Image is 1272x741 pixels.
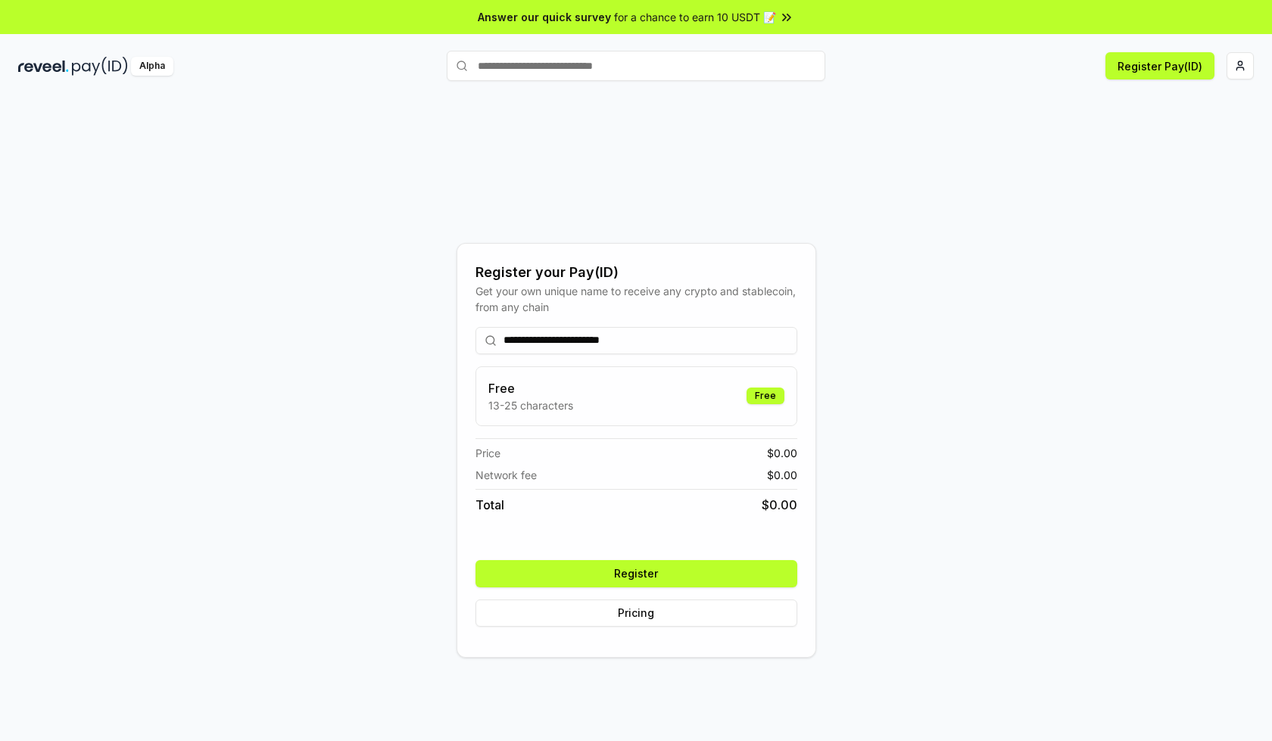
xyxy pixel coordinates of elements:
span: $ 0.00 [767,445,797,461]
span: $ 0.00 [762,496,797,514]
span: Answer our quick survey [478,9,611,25]
span: Network fee [475,467,537,483]
span: $ 0.00 [767,467,797,483]
span: Total [475,496,504,514]
button: Pricing [475,599,797,627]
button: Register Pay(ID) [1105,52,1214,79]
button: Register [475,560,797,587]
img: reveel_dark [18,57,69,76]
div: Alpha [131,57,173,76]
div: Free [747,388,784,404]
img: pay_id [72,57,128,76]
div: Get your own unique name to receive any crypto and stablecoin, from any chain [475,283,797,315]
h3: Free [488,379,573,397]
span: for a chance to earn 10 USDT 📝 [614,9,776,25]
div: Register your Pay(ID) [475,262,797,283]
span: Price [475,445,500,461]
p: 13-25 characters [488,397,573,413]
